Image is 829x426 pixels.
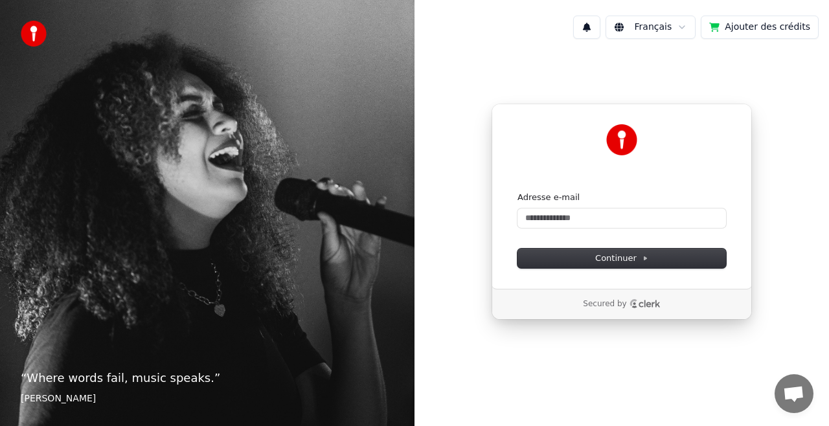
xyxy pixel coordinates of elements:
a: Clerk logo [630,299,661,308]
button: Ajouter des crédits [701,16,819,39]
p: “ Where words fail, music speaks. ” [21,369,394,387]
footer: [PERSON_NAME] [21,392,394,405]
p: Secured by [583,299,626,309]
a: Ouvrir le chat [775,374,813,413]
span: Continuer [595,252,648,264]
button: Continuer [517,249,726,268]
img: Youka [606,124,637,155]
label: Adresse e-mail [517,192,580,203]
img: youka [21,21,47,47]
